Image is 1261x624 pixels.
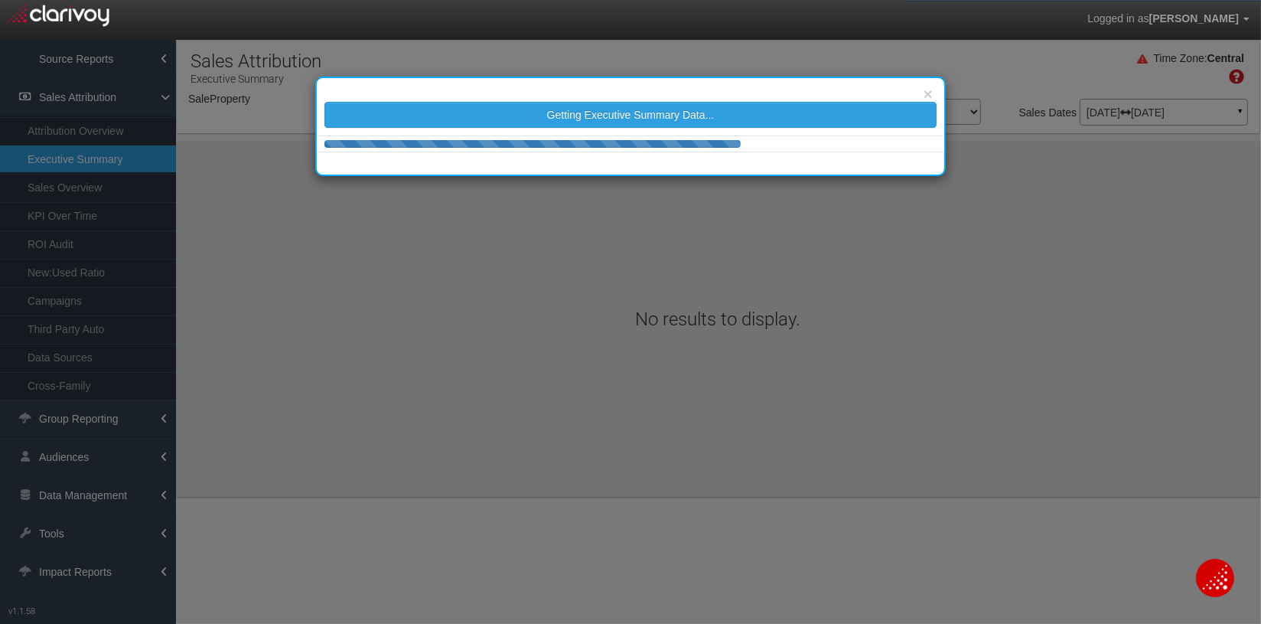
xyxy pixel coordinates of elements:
[924,86,933,102] button: ×
[1076,1,1261,38] a: Logged in as[PERSON_NAME]
[1087,12,1149,25] span: Logged in as
[547,109,715,121] span: Getting Executive Summary Data...
[1149,12,1239,25] span: [PERSON_NAME]
[324,102,937,128] button: Getting Executive Summary Data...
